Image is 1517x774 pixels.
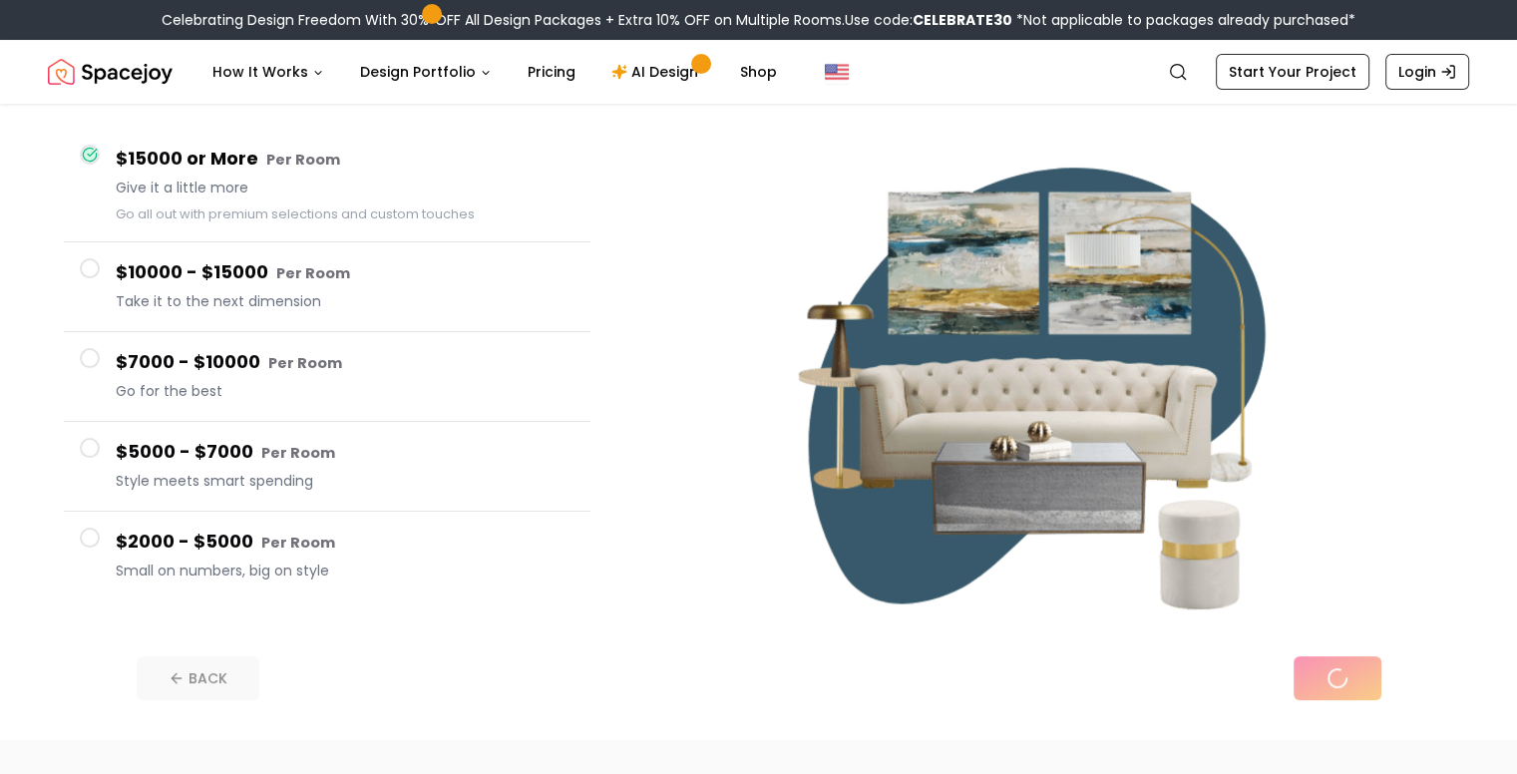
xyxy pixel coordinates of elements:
[825,60,849,84] img: United States
[48,52,173,92] a: Spacejoy
[724,52,793,92] a: Shop
[276,263,350,283] small: Per Room
[1385,54,1469,90] a: Login
[261,443,335,463] small: Per Room
[261,533,335,553] small: Per Room
[48,52,173,92] img: Spacejoy Logo
[196,52,793,92] nav: Main
[512,52,591,92] a: Pricing
[116,145,574,174] h4: $15000 or More
[48,40,1469,104] nav: Global
[913,10,1012,30] b: CELEBRATE30
[116,178,574,197] span: Give it a little more
[595,52,720,92] a: AI Design
[64,242,590,332] button: $10000 - $15000 Per RoomTake it to the next dimension
[268,353,342,373] small: Per Room
[116,258,574,287] h4: $10000 - $15000
[116,528,574,557] h4: $2000 - $5000
[116,561,574,580] span: Small on numbers, big on style
[116,381,574,401] span: Go for the best
[116,438,574,467] h4: $5000 - $7000
[1012,10,1355,30] span: *Not applicable to packages already purchased*
[845,10,1012,30] span: Use code:
[116,205,475,222] small: Go all out with premium selections and custom touches
[64,332,590,422] button: $7000 - $10000 Per RoomGo for the best
[266,150,340,170] small: Per Room
[162,10,1355,30] div: Celebrating Design Freedom With 30% OFF All Design Packages + Extra 10% OFF on Multiple Rooms.
[116,471,574,491] span: Style meets smart spending
[116,348,574,377] h4: $7000 - $10000
[64,422,590,512] button: $5000 - $7000 Per RoomStyle meets smart spending
[116,291,574,311] span: Take it to the next dimension
[1216,54,1369,90] a: Start Your Project
[344,52,508,92] button: Design Portfolio
[64,512,590,600] button: $2000 - $5000 Per RoomSmall on numbers, big on style
[196,52,340,92] button: How It Works
[64,129,590,242] button: $15000 or More Per RoomGive it a little moreGo all out with premium selections and custom touches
